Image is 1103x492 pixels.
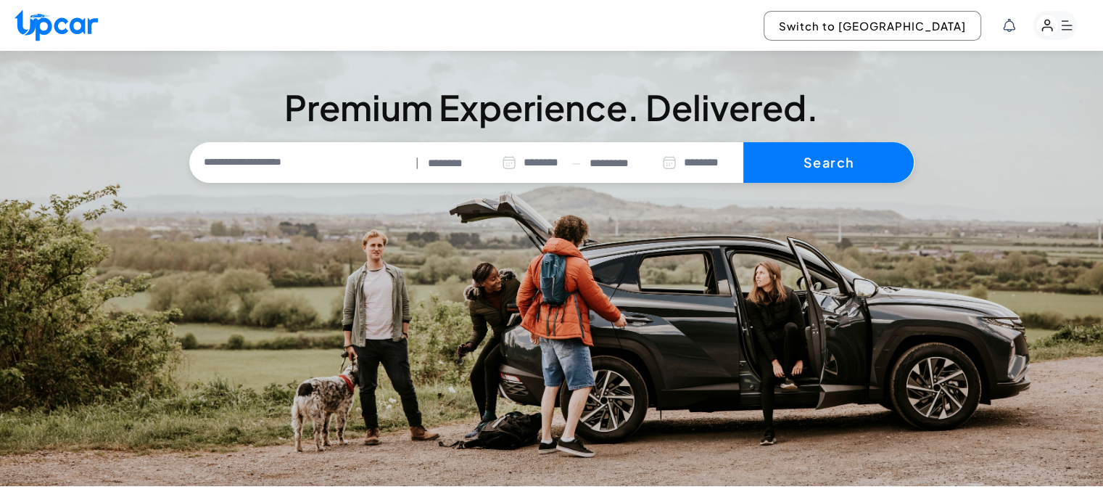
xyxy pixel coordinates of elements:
span: | [416,155,419,171]
button: Switch to [GEOGRAPHIC_DATA] [764,11,981,41]
h3: Premium Experience. Delivered. [189,90,914,125]
button: Search [743,142,914,183]
img: Upcar Logo [15,9,98,41]
span: — [571,155,581,171]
